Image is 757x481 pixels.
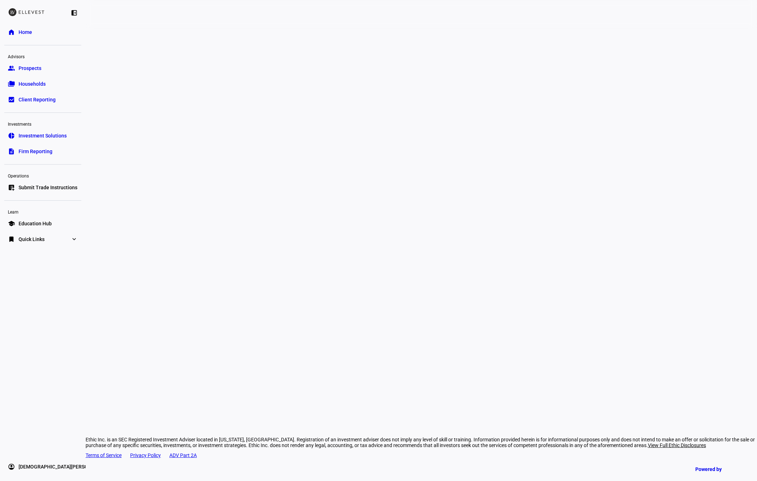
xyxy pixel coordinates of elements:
[8,148,15,155] eth-mat-symbol: description
[648,442,706,448] span: View Full Ethic Disclosures
[8,220,15,227] eth-mat-symbol: school
[692,462,746,476] a: Powered by
[169,452,197,458] a: ADV Part 2A
[8,463,15,470] eth-mat-symbol: account_circle
[4,206,81,216] div: Learn
[4,129,81,143] a: pie_chartInvestment Solutions
[4,92,81,107] a: bid_landscapeClient Reporting
[19,65,41,72] span: Prospects
[4,170,81,180] div: Operations
[8,65,15,72] eth-mat-symbol: group
[19,463,109,470] span: [DEMOGRAPHIC_DATA][PERSON_NAME]
[4,77,81,91] a: folder_copyHouseholds
[71,9,78,16] eth-mat-symbol: left_panel_close
[4,144,81,159] a: descriptionFirm Reporting
[4,25,81,39] a: homeHome
[86,437,757,448] div: Ethic Inc. is an SEC Registered Investment Adviser located in [US_STATE], [GEOGRAPHIC_DATA]. Regi...
[86,452,122,458] a: Terms of Service
[19,29,32,36] span: Home
[8,184,15,191] eth-mat-symbol: list_alt_add
[130,452,161,458] a: Privacy Policy
[19,220,52,227] span: Education Hub
[19,236,45,243] span: Quick Links
[8,236,15,243] eth-mat-symbol: bookmark
[8,132,15,139] eth-mat-symbol: pie_chart
[19,148,52,155] span: Firm Reporting
[8,29,15,36] eth-mat-symbol: home
[8,80,15,87] eth-mat-symbol: folder_copy
[8,96,15,103] eth-mat-symbol: bid_landscape
[71,236,78,243] eth-mat-symbol: expand_more
[19,184,77,191] span: Submit Trade Instructions
[19,80,46,87] span: Households
[4,61,81,75] a: groupProspects
[4,119,81,129] div: Investments
[19,132,67,139] span: Investment Solutions
[19,96,56,103] span: Client Reporting
[4,51,81,61] div: Advisors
